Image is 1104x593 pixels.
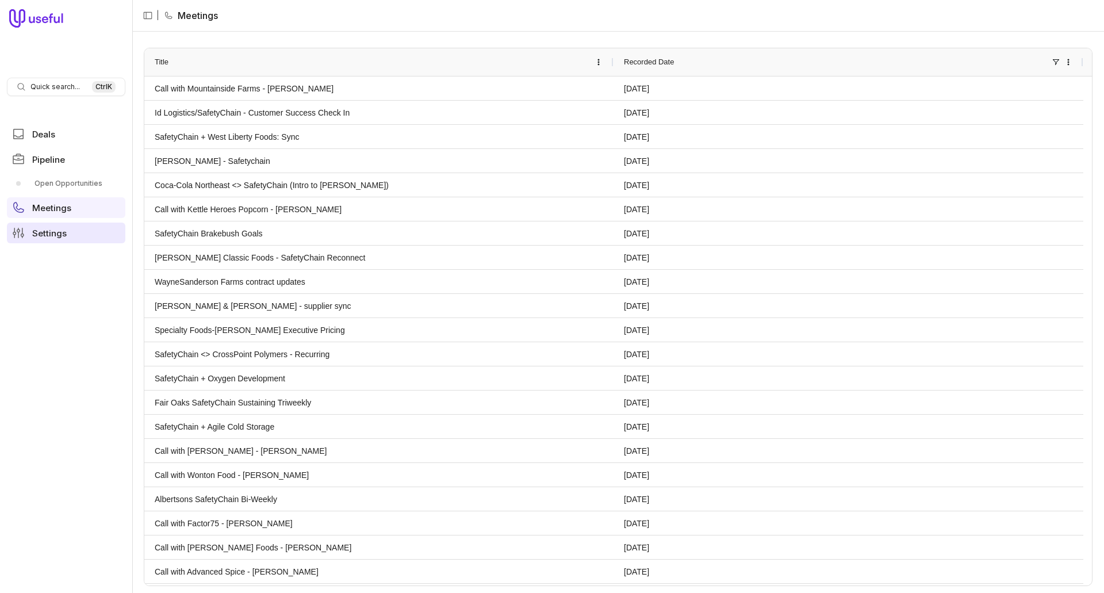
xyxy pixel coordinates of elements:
[7,124,125,144] a: Deals
[624,150,1073,172] a: [DATE]
[155,270,603,293] a: WayneSanderson Farms contract updates
[7,174,125,193] div: Pipeline submenu
[624,174,1073,196] a: [DATE]
[624,439,1073,462] a: [DATE]
[164,9,218,22] li: Meetings
[624,294,1073,317] a: [DATE]
[624,343,1073,365] a: [DATE]
[92,81,116,93] kbd: Ctrl K
[155,294,603,317] a: [PERSON_NAME] & [PERSON_NAME] - supplier sync
[624,246,1073,269] a: [DATE]
[155,77,603,100] a: Call with Mountainside Farms - [PERSON_NAME]
[155,150,603,172] a: [PERSON_NAME] - Safetychain
[30,82,80,91] span: Quick search...
[155,174,603,196] a: Coca-Cola Northeast <> SafetyChain (Intro to [PERSON_NAME])
[155,319,603,341] a: Specialty Foods-[PERSON_NAME] Executive Pricing
[624,464,1073,486] a: [DATE]
[7,174,125,193] a: Open Opportunities
[155,464,603,486] a: Call with Wonton Food - [PERSON_NAME]
[624,367,1073,389] a: [DATE]
[155,101,603,124] a: Id Logistics/SafetyChain - Customer Success Check In
[155,55,168,69] span: Title
[156,9,159,22] span: |
[624,101,1073,124] a: [DATE]
[155,367,603,389] a: SafetyChain + Oxygen Development
[624,391,1073,414] a: [DATE]
[155,222,603,244] a: SafetyChain Brakebush Goals
[32,204,71,212] span: Meetings
[624,198,1073,220] a: [DATE]
[7,197,125,218] a: Meetings
[155,536,603,558] a: Call with [PERSON_NAME] Foods - [PERSON_NAME]
[624,55,674,69] span: Recorded Date
[155,439,603,462] a: Call with [PERSON_NAME] - [PERSON_NAME]
[32,155,65,164] span: Pipeline
[155,125,603,148] a: SafetyChain + West Liberty Foods: Sync
[155,488,603,510] a: Albertsons SafetyChain Bi-Weekly
[624,415,1073,438] a: [DATE]
[624,319,1073,341] a: [DATE]
[7,223,125,243] a: Settings
[139,7,156,24] button: Collapse sidebar
[155,246,603,269] a: [PERSON_NAME] Classic Foods - SafetyChain Reconnect
[624,512,1073,534] a: [DATE]
[155,560,603,583] a: Call with Advanced Spice - [PERSON_NAME]
[32,229,67,238] span: Settings
[155,198,603,220] a: Call with Kettle Heroes Popcorn - [PERSON_NAME]
[7,149,125,170] a: Pipeline
[155,391,603,414] a: Fair Oaks SafetyChain Sustaining Triweekly
[155,343,603,365] a: SafetyChain <> CrossPoint Polymers - Recurring
[624,488,1073,510] a: [DATE]
[624,270,1073,293] a: [DATE]
[624,77,1073,100] a: [DATE]
[624,125,1073,148] a: [DATE]
[155,512,603,534] a: Call with Factor75 - [PERSON_NAME]
[624,222,1073,244] a: [DATE]
[624,536,1073,558] a: [DATE]
[32,130,55,139] span: Deals
[155,415,603,438] a: SafetyChain + Agile Cold Storage
[624,560,1073,583] a: [DATE]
